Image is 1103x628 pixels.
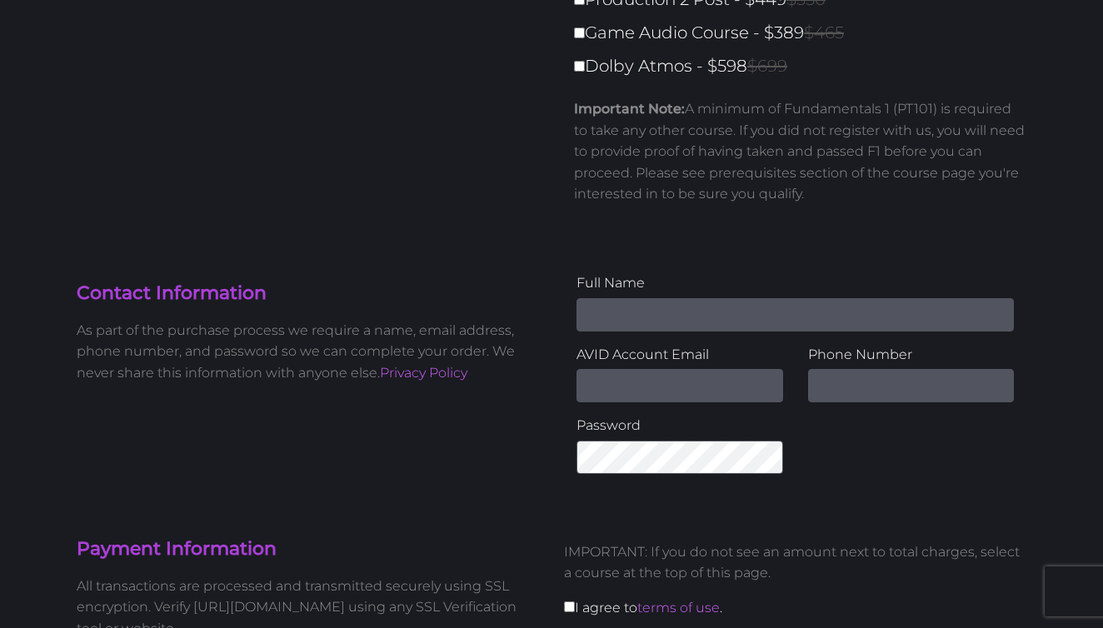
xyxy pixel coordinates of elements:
[77,536,539,562] h4: Payment Information
[576,272,1014,294] label: Full Name
[574,27,585,38] input: Game Audio Course - $389$465
[574,98,1026,205] p: A minimum of Fundamentals 1 (PT101) is required to take any other course. If you did not register...
[747,56,787,76] span: $699
[637,600,720,616] a: terms of use
[574,18,1036,47] label: Game Audio Course - $389
[380,365,467,381] a: Privacy Policy
[564,541,1026,584] p: IMPORTANT: If you do not see an amount next to total charges, select a course at the top of this ...
[804,22,844,42] span: $465
[576,415,783,436] label: Password
[574,101,685,117] strong: Important Note:
[574,52,1036,81] label: Dolby Atmos - $598
[808,344,1015,366] label: Phone Number
[576,344,783,366] label: AVID Account Email
[77,320,539,384] p: As part of the purchase process we require a name, email address, phone number, and password so w...
[574,61,585,72] input: Dolby Atmos - $598$699
[77,281,539,307] h4: Contact Information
